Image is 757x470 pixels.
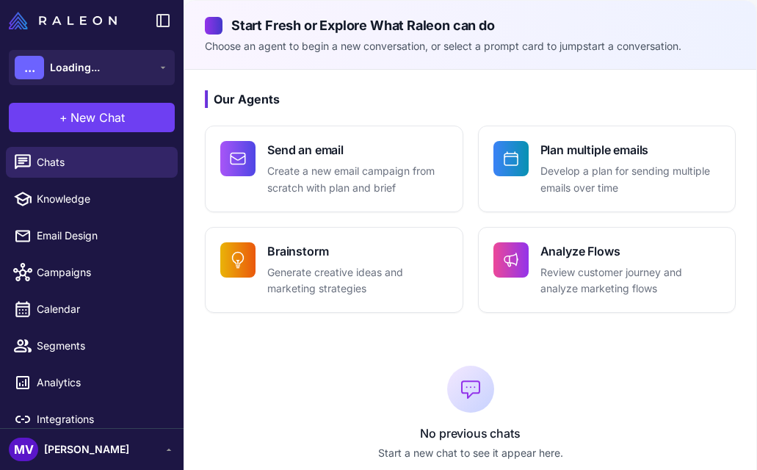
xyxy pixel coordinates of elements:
[70,109,125,126] span: New Chat
[50,59,100,76] span: Loading...
[9,438,38,461] div: MV
[37,301,166,317] span: Calendar
[267,242,448,260] h4: Brainstorm
[205,445,736,461] p: Start a new chat to see it appear here.
[205,227,463,314] button: BrainstormGenerate creative ideas and marketing strategies
[37,264,166,281] span: Campaigns
[205,15,736,35] h2: Start Fresh or Explore What Raleon can do
[267,264,448,298] p: Generate creative ideas and marketing strategies
[6,294,178,325] a: Calendar
[267,163,448,197] p: Create a new email campaign from scratch with plan and brief
[6,404,178,435] a: Integrations
[9,103,175,132] button: +New Chat
[37,338,166,354] span: Segments
[205,38,736,54] p: Choose an agent to begin a new conversation, or select a prompt card to jumpstart a conversation.
[6,367,178,398] a: Analytics
[540,264,721,298] p: Review customer journey and analyze marketing flows
[15,56,44,79] div: ...
[540,163,721,197] p: Develop a plan for sending multiple emails over time
[205,424,736,442] p: No previous chats
[37,411,166,427] span: Integrations
[37,154,166,170] span: Chats
[205,90,736,108] h3: Our Agents
[540,141,721,159] h4: Plan multiple emails
[37,375,166,391] span: Analytics
[6,330,178,361] a: Segments
[9,12,117,29] img: Raleon Logo
[6,257,178,288] a: Campaigns
[478,126,736,212] button: Plan multiple emailsDevelop a plan for sending multiple emails over time
[205,126,463,212] button: Send an emailCreate a new email campaign from scratch with plan and brief
[6,220,178,251] a: Email Design
[267,141,448,159] h4: Send an email
[9,50,175,85] button: ...Loading...
[478,227,736,314] button: Analyze FlowsReview customer journey and analyze marketing flows
[540,242,721,260] h4: Analyze Flows
[6,184,178,214] a: Knowledge
[6,147,178,178] a: Chats
[37,191,166,207] span: Knowledge
[59,109,68,126] span: +
[9,12,123,29] a: Raleon Logo
[37,228,166,244] span: Email Design
[44,441,129,458] span: [PERSON_NAME]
